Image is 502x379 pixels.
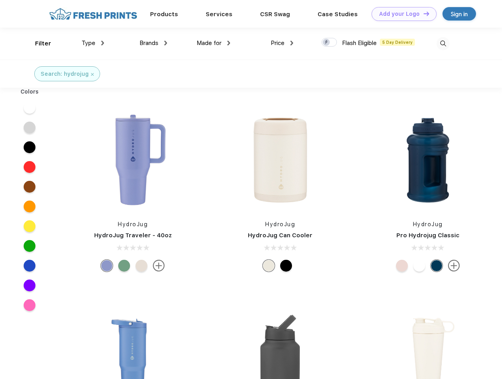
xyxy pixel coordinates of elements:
img: func=resize&h=266 [80,107,185,212]
div: Cream [136,260,147,272]
div: Cream [263,260,275,272]
img: fo%20logo%202.webp [47,7,139,21]
img: dropdown.png [227,41,230,45]
span: Brands [139,39,158,47]
span: Flash Eligible [342,39,377,47]
span: Price [271,39,284,47]
a: Sign in [443,7,476,21]
span: Made for [197,39,221,47]
a: HydroJug [413,221,443,227]
span: Type [82,39,95,47]
div: Sage [118,260,130,272]
a: HydroJug [118,221,148,227]
div: Black [280,260,292,272]
a: HydroJug [265,221,295,227]
a: Pro Hydrojug Classic [396,232,459,239]
img: filter_cancel.svg [91,73,94,76]
div: Peri [101,260,113,272]
img: func=resize&h=266 [228,107,333,212]
img: DT [424,11,429,16]
img: dropdown.png [290,41,293,45]
img: dropdown.png [164,41,167,45]
div: Add your Logo [379,11,420,17]
div: Navy [431,260,443,272]
img: desktop_search.svg [437,37,450,50]
img: more.svg [153,260,165,272]
div: Sign in [451,9,468,19]
div: Filter [35,39,51,48]
a: HydroJug Traveler - 40oz [94,232,172,239]
img: dropdown.png [101,41,104,45]
a: HydroJug Can Cooler [248,232,312,239]
div: Colors [15,88,45,96]
img: more.svg [448,260,460,272]
div: White [413,260,425,272]
span: 5 Day Delivery [380,39,415,46]
img: func=resize&h=266 [376,107,480,212]
a: Products [150,11,178,18]
div: Pink Sand [396,260,408,272]
div: Search: hydrojug [41,70,89,78]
